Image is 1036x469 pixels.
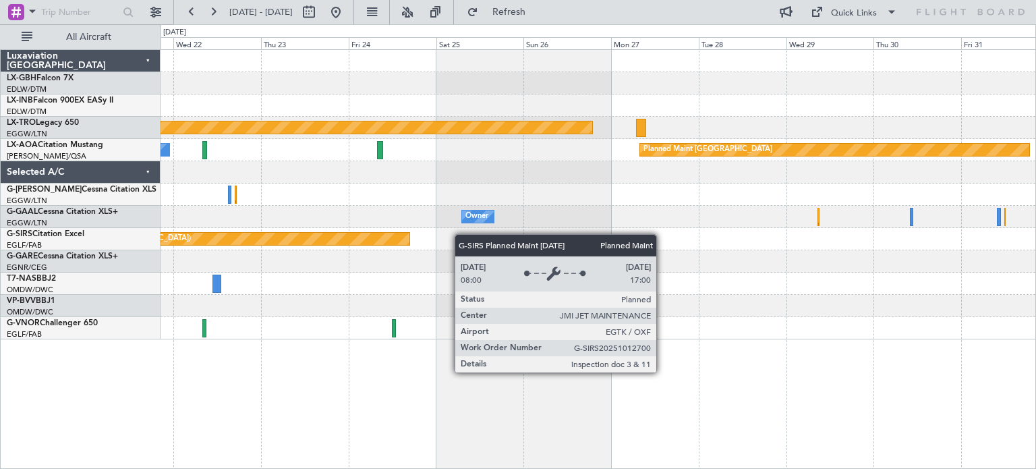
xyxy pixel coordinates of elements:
button: Quick Links [804,1,904,23]
a: EGNR/CEG [7,263,47,273]
a: EGGW/LTN [7,218,47,228]
span: G-GARE [7,252,38,260]
a: EDLW/DTM [7,107,47,117]
a: OMDW/DWC [7,307,53,317]
a: G-GAALCessna Citation XLS+ [7,208,118,216]
div: Sun 26 [523,37,611,49]
span: G-VNOR [7,319,40,327]
a: LX-INBFalcon 900EX EASy II [7,96,113,105]
span: LX-INB [7,96,33,105]
div: Fri 24 [349,37,436,49]
a: EGLF/FAB [7,329,42,339]
div: Mon 27 [611,37,699,49]
div: Thu 30 [873,37,961,49]
div: Wed 22 [173,37,261,49]
a: EGLF/FAB [7,240,42,250]
span: LX-TRO [7,119,36,127]
span: Refresh [481,7,538,17]
span: T7-NAS [7,275,36,283]
a: G-SIRSCitation Excel [7,230,84,238]
a: T7-NASBBJ2 [7,275,56,283]
button: All Aircraft [15,26,146,48]
div: Wed 29 [786,37,874,49]
div: Thu 23 [261,37,349,49]
span: G-GAAL [7,208,38,216]
div: Quick Links [831,7,877,20]
span: [DATE] - [DATE] [229,6,293,18]
span: VP-BVV [7,297,36,305]
span: LX-GBH [7,74,36,82]
div: Sat 25 [436,37,524,49]
a: LX-AOACitation Mustang [7,141,103,149]
a: G-GARECessna Citation XLS+ [7,252,118,260]
div: Planned Maint [GEOGRAPHIC_DATA] [643,140,772,160]
div: Tue 28 [699,37,786,49]
div: [DATE] [163,27,186,38]
span: All Aircraft [35,32,142,42]
a: G-VNORChallenger 650 [7,319,98,327]
a: [PERSON_NAME]/QSA [7,151,86,161]
span: G-SIRS [7,230,32,238]
span: LX-AOA [7,141,38,149]
a: EGGW/LTN [7,129,47,139]
span: G-[PERSON_NAME] [7,186,82,194]
div: Owner [465,206,488,227]
input: Trip Number [41,2,119,22]
a: LX-GBHFalcon 7X [7,74,74,82]
a: EDLW/DTM [7,84,47,94]
a: EGGW/LTN [7,196,47,206]
button: Refresh [461,1,542,23]
a: OMDW/DWC [7,285,53,295]
a: G-[PERSON_NAME]Cessna Citation XLS [7,186,156,194]
a: LX-TROLegacy 650 [7,119,79,127]
a: VP-BVVBBJ1 [7,297,55,305]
